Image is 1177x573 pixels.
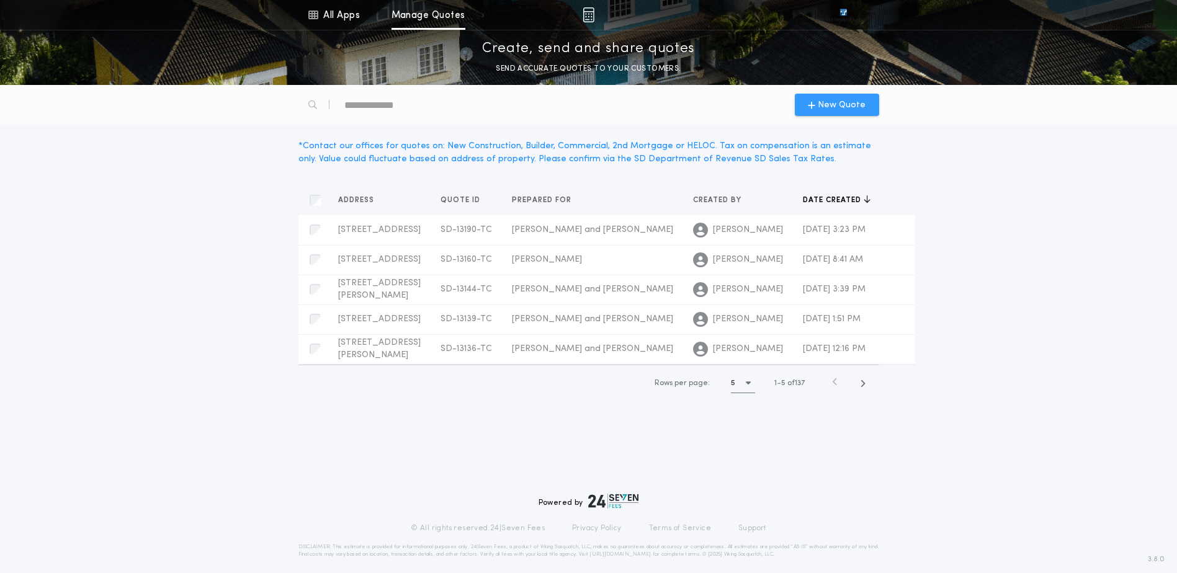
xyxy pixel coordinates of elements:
[1148,554,1165,565] span: 3.8.0
[441,194,490,207] button: Quote ID
[441,195,483,205] span: Quote ID
[693,195,744,205] span: Created by
[338,194,383,207] button: Address
[713,254,783,266] span: [PERSON_NAME]
[738,523,766,533] a: Support
[803,255,863,264] span: [DATE] 8:41 AM
[795,94,879,116] button: New Quote
[512,225,673,234] span: [PERSON_NAME] and [PERSON_NAME]
[441,255,492,264] span: SD-13160-TC
[713,283,783,296] span: [PERSON_NAME]
[338,195,377,205] span: Address
[787,378,805,389] span: of 137
[496,63,681,75] p: SEND ACCURATE QUOTES TO YOUR CUSTOMERS.
[803,314,861,324] span: [DATE] 1:51 PM
[588,494,639,509] img: logo
[774,380,777,387] span: 1
[731,377,735,389] h1: 5
[781,380,785,387] span: 5
[817,9,869,21] img: vs-icon
[512,344,673,353] span: [PERSON_NAME] and [PERSON_NAME]
[338,225,421,234] span: [STREET_ADDRESS]
[298,140,879,166] div: * Contact our offices for quotes on: New Construction, Builder, Commercial, 2nd Mortgage or HELOC...
[512,285,673,294] span: [PERSON_NAME] and [PERSON_NAME]
[649,523,711,533] a: Terms of Service
[803,344,866,353] span: [DATE] 12:16 PM
[441,225,492,234] span: SD-13190-TC
[338,338,421,360] span: [STREET_ADDRESS][PERSON_NAME]
[512,314,673,324] span: [PERSON_NAME] and [PERSON_NAME]
[583,7,594,22] img: img
[539,494,639,509] div: Powered by
[338,278,421,300] span: [STREET_ADDRESS][PERSON_NAME]
[731,373,755,393] button: 5
[589,552,651,557] a: [URL][DOMAIN_NAME]
[512,255,582,264] span: [PERSON_NAME]
[338,314,421,324] span: [STREET_ADDRESS]
[713,224,783,236] span: [PERSON_NAME]
[441,314,492,324] span: SD-13139-TC
[693,194,751,207] button: Created by
[803,285,866,294] span: [DATE] 3:39 PM
[803,195,864,205] span: Date created
[713,343,783,355] span: [PERSON_NAME]
[713,313,783,326] span: [PERSON_NAME]
[338,255,421,264] span: [STREET_ADDRESS]
[572,523,622,533] a: Privacy Policy
[441,285,492,294] span: SD-13144-TC
[803,194,870,207] button: Date created
[512,195,574,205] span: Prepared for
[655,380,710,387] span: Rows per page:
[803,225,866,234] span: [DATE] 3:23 PM
[298,543,879,558] p: DISCLAIMER: This estimate is provided for informational purposes only. 24|Seven Fees, a product o...
[441,344,492,353] span: SD-13136-TC
[818,99,866,112] span: New Quote
[482,39,695,59] p: Create, send and share quotes
[411,523,545,533] p: © All rights reserved. 24|Seven Fees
